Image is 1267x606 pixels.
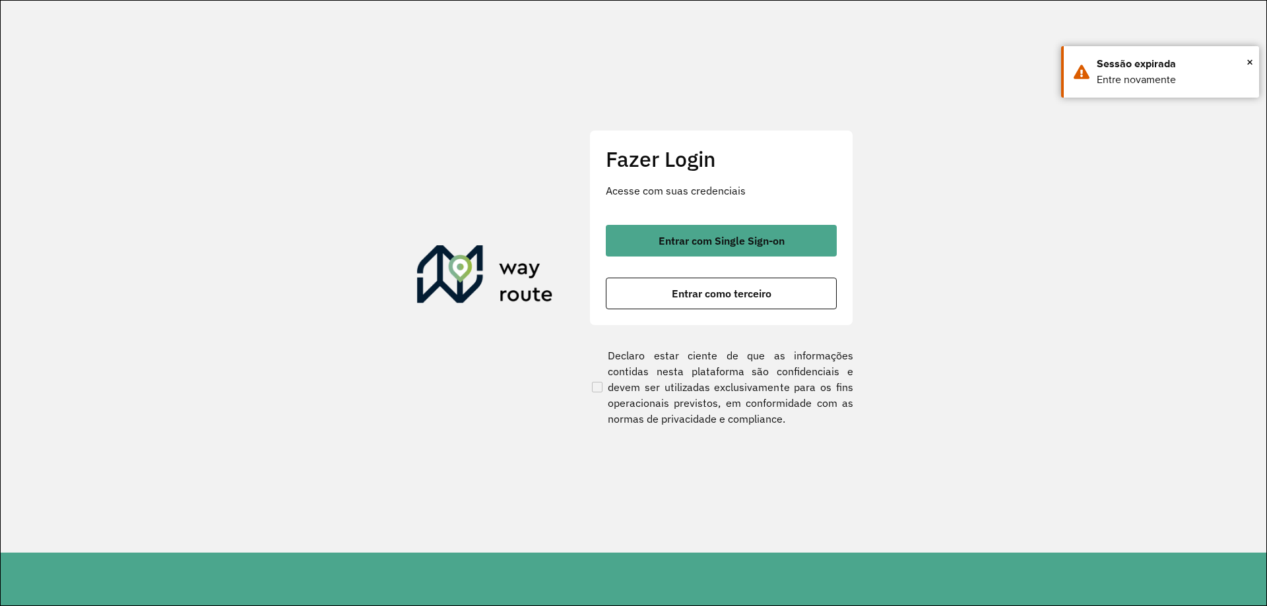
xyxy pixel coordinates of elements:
h2: Fazer Login [606,146,837,171]
button: button [606,278,837,309]
div: Sessão expirada [1097,56,1249,72]
label: Declaro estar ciente de que as informações contidas nesta plataforma são confidenciais e devem se... [589,348,853,427]
div: Entre novamente [1097,72,1249,88]
span: Entrar como terceiro [672,288,771,299]
button: Close [1247,52,1253,72]
img: Roteirizador AmbevTech [417,245,553,309]
span: × [1247,52,1253,72]
button: button [606,225,837,257]
span: Entrar com Single Sign-on [659,235,785,246]
p: Acesse com suas credenciais [606,183,837,198]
